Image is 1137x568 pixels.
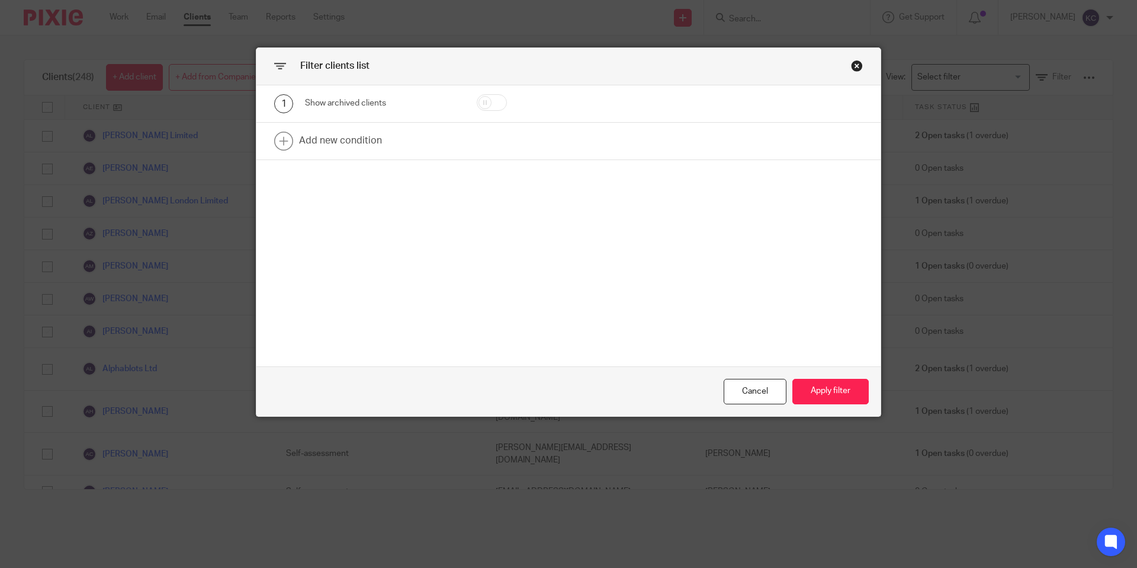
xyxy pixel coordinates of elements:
div: Show archived clients [305,97,458,109]
div: Close this dialog window [724,379,786,404]
div: Close this dialog window [851,60,863,72]
div: 1 [274,94,293,113]
span: Filter clients list [300,61,370,71]
button: Apply filter [792,379,869,404]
